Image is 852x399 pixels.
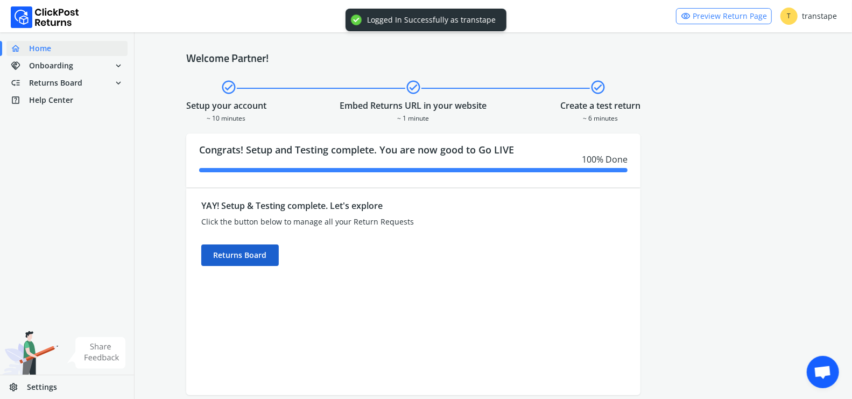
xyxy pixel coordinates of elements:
div: ~ 6 minutes [560,112,640,123]
div: Setup your account [186,99,266,112]
span: Home [29,43,51,54]
a: help_centerHelp Center [6,93,128,108]
div: Returns Board [201,244,279,266]
div: YAY! Setup & Testing complete. Let's explore [201,199,512,212]
span: Settings [27,382,57,393]
span: check_circle [590,78,606,97]
span: expand_more [114,75,123,90]
span: check_circle [221,78,237,97]
span: expand_more [114,58,123,73]
span: handshake [11,58,29,73]
span: Help Center [29,95,73,106]
img: Logo [11,6,79,28]
div: Create a test return [560,99,640,112]
span: Returns Board [29,78,82,88]
span: Onboarding [29,60,73,71]
a: homeHome [6,41,128,56]
span: home [11,41,29,56]
div: 100 % Done [199,153,628,166]
a: visibilityPreview Return Page [676,8,772,24]
span: help_center [11,93,29,108]
div: Click the button below to manage all your Return Requests [201,216,512,227]
div: Logged In Successfully as transtape [367,15,496,25]
span: settings [9,380,27,395]
div: ~ 1 minute [340,112,487,123]
div: Congrats! Setup and Testing complete. You are now good to Go LIVE [186,134,640,187]
img: share feedback [67,337,126,369]
div: Embed Returns URL in your website [340,99,487,112]
span: low_priority [11,75,29,90]
span: visibility [681,9,691,24]
div: ~ 10 minutes [186,112,266,123]
span: T [780,8,798,25]
span: check_circle [405,78,421,97]
h4: Welcome Partner! [186,52,800,65]
a: Open chat [807,356,839,388]
div: transtape [780,8,837,25]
